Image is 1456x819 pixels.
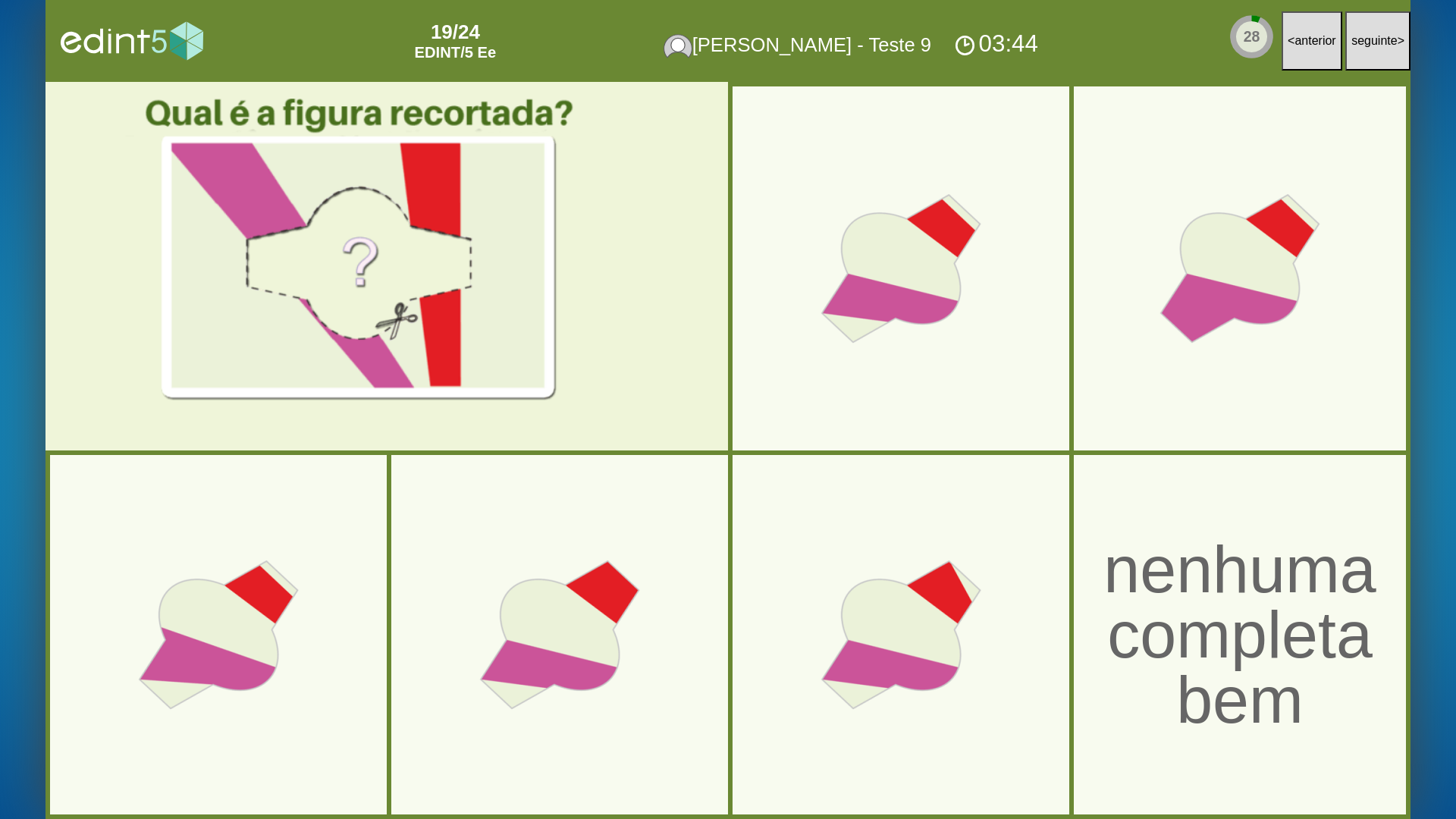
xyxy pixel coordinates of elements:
[954,34,977,57] img: icono_reloj.svg
[385,20,496,61] div: item: 5Ee19
[1345,11,1410,71] button: seguinte>
[431,20,480,43] b: 19/24
[1228,14,1274,59] div: tempo disponível para esta pergunta
[664,34,692,58] img: alumnogenerico.svg
[664,34,931,58] div: Pessoa a quem este Questionário é aplicado
[1351,34,1398,47] span: seguinte
[415,44,497,61] div: item: 5Ee19
[1244,28,1260,44] text: 28
[1282,11,1342,71] button: <anterior
[950,28,1042,60] div: Tempo total disponível para esta prova
[1294,34,1335,47] span: anterior
[1074,537,1406,733] div: nenhuma completa bem
[54,8,211,74] img: logo_edint5_num_blanco.svg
